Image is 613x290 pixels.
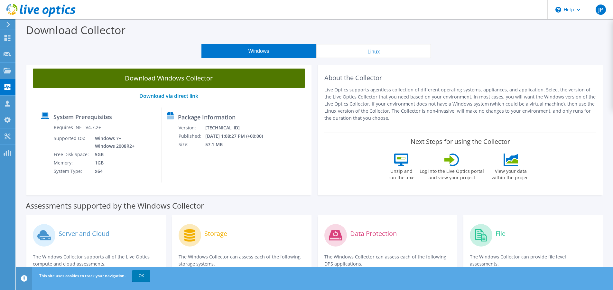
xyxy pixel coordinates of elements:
label: Log into the Live Optics portal and view your project [419,166,484,181]
a: Download Windows Collector [33,69,305,88]
h2: About the Collector [324,74,597,82]
span: This site uses cookies to track your navigation. [39,273,125,278]
p: The Windows Collector can assess each of the following DPS applications. [324,253,451,267]
label: View your data within the project [488,166,534,181]
label: Server and Cloud [59,230,109,237]
label: Storage [204,230,227,237]
label: Next Steps for using the Collector [411,138,510,145]
label: Package Information [178,114,236,120]
p: Live Optics supports agentless collection of different operating systems, appliances, and applica... [324,86,597,122]
a: Download via direct link [139,92,198,99]
td: Memory: [53,159,90,167]
p: The Windows Collector can assess each of the following storage systems. [179,253,305,267]
td: 57.1 MB [205,140,272,149]
td: [TECHNICAL_ID] [205,124,272,132]
td: Version: [178,124,205,132]
label: System Prerequisites [53,114,112,120]
td: Published: [178,132,205,140]
button: Linux [316,44,431,58]
label: Requires .NET V4.7.2+ [54,124,101,131]
td: Windows 7+ Windows 2008R2+ [90,134,136,150]
td: System Type: [53,167,90,175]
label: Download Collector [26,23,125,37]
td: Supported OS: [53,134,90,150]
td: 1GB [90,159,136,167]
td: 5GB [90,150,136,159]
td: Size: [178,140,205,149]
td: x64 [90,167,136,175]
a: OK [132,270,150,282]
td: [DATE] 1:08:27 PM (+00:00) [205,132,272,140]
p: The Windows Collector supports all of the Live Optics compute and cloud assessments. [33,253,159,267]
button: Windows [201,44,316,58]
svg: \n [555,7,561,13]
label: Unzip and run the .exe [386,166,416,181]
span: JP [596,5,606,15]
label: Data Protection [350,230,397,237]
p: The Windows Collector can provide file level assessments. [470,253,596,267]
label: Assessments supported by the Windows Collector [26,202,204,209]
td: Free Disk Space: [53,150,90,159]
label: File [496,230,506,237]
